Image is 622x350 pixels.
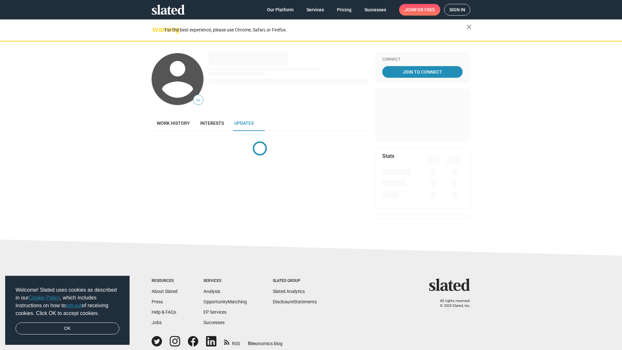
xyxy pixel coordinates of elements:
a: Help & FAQs [152,309,176,315]
mat-card-title: Stats [382,153,394,159]
span: — [193,96,203,104]
span: Welcome! Slated uses cookies as described in our , which includes instructions on how to of recei... [16,286,119,317]
a: Analysis [203,289,220,294]
p: All rights reserved. © 2025 Slated, Inc. [433,299,470,308]
span: Pricing [337,4,351,16]
a: Sign in [444,4,470,16]
a: Slated Analytics [273,289,305,294]
a: Cookie Policy [29,295,60,300]
span: Updates [234,121,254,126]
span: Work history [157,121,190,126]
div: cookieconsent [5,276,130,345]
span: Successes [364,4,386,16]
a: Pricing [332,4,357,16]
a: OpportunityMatching [203,299,247,304]
mat-icon: close [465,23,473,31]
div: Slated Group [273,278,317,284]
div: Connect [382,57,463,62]
span: for free [415,4,435,16]
div: Services [203,278,247,284]
span: Our Platform [267,4,294,16]
a: RSS [224,337,240,347]
a: Jobs [152,320,162,325]
div: Resources [152,278,178,284]
a: About Slated [152,289,178,294]
span: Services [306,4,324,16]
a: Services [301,4,329,16]
a: DisclosureStatements [273,299,317,304]
a: Join To Connect [382,66,463,78]
a: Work history [152,115,195,131]
a: Updates [229,115,259,131]
a: opt-out [66,303,82,308]
a: Our Platform [262,4,299,16]
span: film [248,341,256,346]
a: Interests [195,115,229,131]
a: EP Services [203,309,226,315]
span: Interests [200,121,224,126]
a: Successes [359,4,391,16]
div: For the best experience, please use Chrome, Safari, or Firefox. [165,26,466,34]
a: Successes [203,320,225,325]
span: Join [404,4,435,16]
a: Press [152,299,163,304]
span: Sign in [449,4,465,15]
a: Joinfor free [399,4,440,16]
a: dismiss cookie message [16,322,119,335]
span: Join To Connect [384,66,461,78]
a: filmonomics blog [248,335,282,347]
mat-icon: warning [152,26,160,33]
